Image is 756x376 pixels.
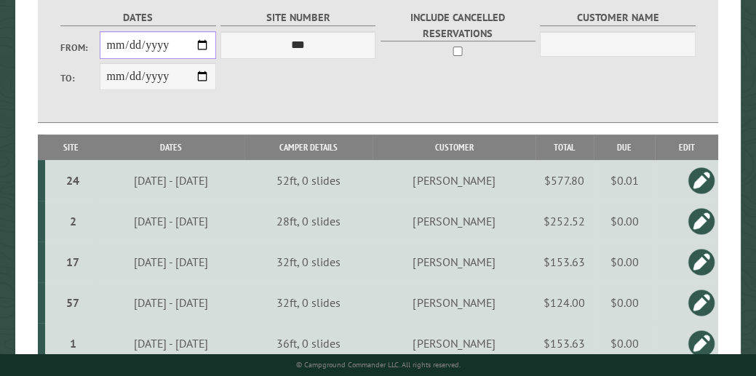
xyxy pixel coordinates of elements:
div: 1 [51,336,95,351]
td: [PERSON_NAME] [373,323,535,364]
td: 52ft, 0 slides [244,160,373,201]
td: 32ft, 0 slides [244,241,373,282]
div: 57 [51,295,95,310]
small: © Campground Commander LLC. All rights reserved. [296,360,461,369]
td: [PERSON_NAME] [373,160,535,201]
div: [DATE] - [DATE] [100,336,242,351]
td: [PERSON_NAME] [373,282,535,323]
th: Edit [655,135,718,160]
label: To: [60,71,99,85]
td: $0.01 [594,160,656,201]
div: 24 [51,173,95,188]
td: $153.63 [536,241,594,282]
td: $124.00 [536,282,594,323]
div: [DATE] - [DATE] [100,295,242,310]
div: [DATE] - [DATE] [100,173,242,188]
label: Include Cancelled Reservations [381,9,536,41]
td: $0.00 [594,323,656,364]
label: Site Number [220,9,375,26]
th: Customer [373,135,535,160]
th: Site [45,135,97,160]
td: $0.00 [594,282,656,323]
div: 2 [51,214,95,228]
td: $577.80 [536,160,594,201]
td: 36ft, 0 slides [244,323,373,364]
div: 17 [51,255,95,269]
td: 32ft, 0 slides [244,282,373,323]
label: Dates [60,9,215,26]
td: $153.63 [536,323,594,364]
td: $0.00 [594,241,656,282]
td: 28ft, 0 slides [244,201,373,241]
th: Camper Details [244,135,373,160]
th: Dates [97,135,244,160]
label: Customer Name [540,9,695,26]
th: Total [536,135,594,160]
label: From: [60,41,99,55]
td: $0.00 [594,201,656,241]
td: [PERSON_NAME] [373,201,535,241]
div: [DATE] - [DATE] [100,255,242,269]
th: Due [594,135,656,160]
td: $252.52 [536,201,594,241]
div: [DATE] - [DATE] [100,214,242,228]
td: [PERSON_NAME] [373,241,535,282]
